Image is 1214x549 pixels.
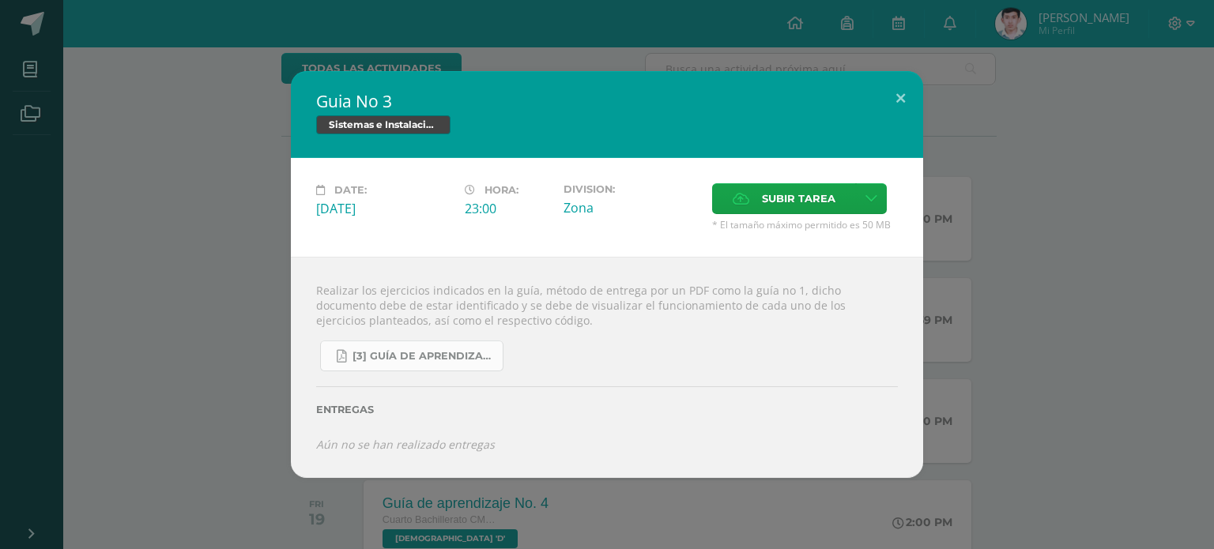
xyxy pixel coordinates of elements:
label: Division: [564,183,699,195]
a: [3] Guía de Aprendizaje - Sistemas e Instalación de Software.pdf [320,340,503,371]
span: * El tamaño máximo permitido es 50 MB [712,218,898,231]
span: Subir tarea [762,184,835,213]
label: Entregas [316,404,898,416]
h2: Guia No 3 [316,90,898,112]
span: Hora: [484,184,518,196]
span: [3] Guía de Aprendizaje - Sistemas e Instalación de Software.pdf [353,350,495,363]
button: Close (Esc) [878,71,923,125]
div: [DATE] [316,200,452,217]
div: 23:00 [465,200,551,217]
div: Zona [564,199,699,216]
span: Sistemas e Instalación de Software (Desarrollo de Software) [316,115,451,134]
div: Realizar los ejercicios indicados en la guía, método de entrega por un PDF como la guía no 1, dic... [291,257,923,477]
i: Aún no se han realizado entregas [316,437,495,452]
span: Date: [334,184,367,196]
